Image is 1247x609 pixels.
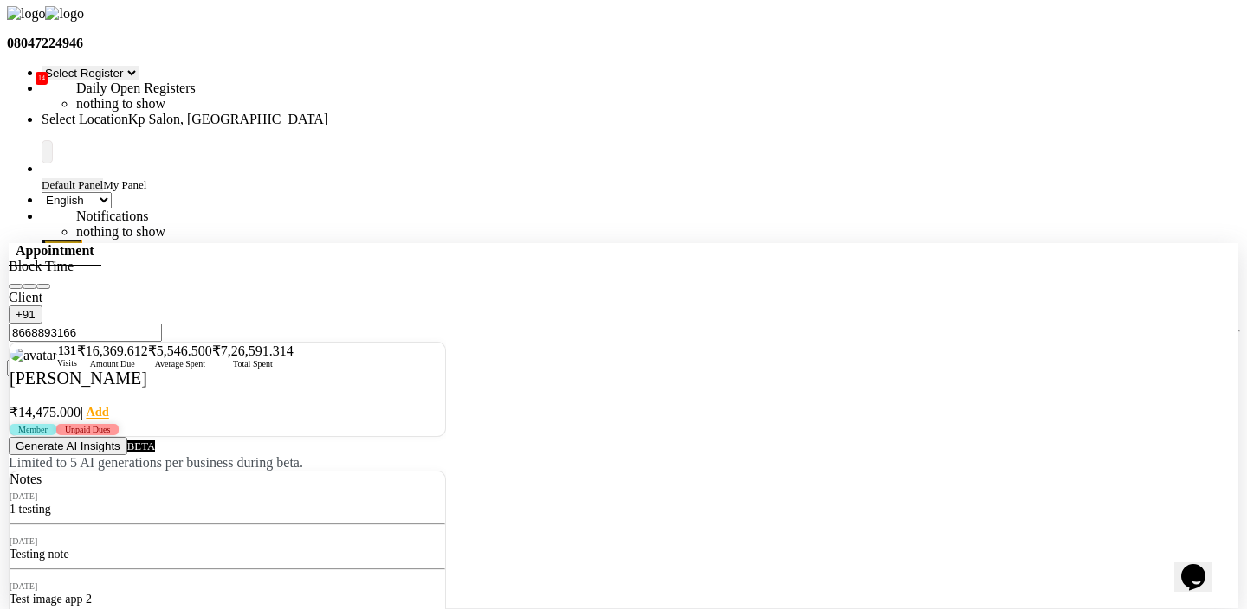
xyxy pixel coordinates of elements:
[58,344,76,358] span: 131
[56,424,120,435] span: Unpaid Dues
[9,437,127,455] button: Generate AI Insights
[76,208,509,224] div: Notifications
[7,35,83,50] b: 08047224946
[10,536,37,546] span: [DATE]
[9,455,446,471] div: Limited to 5 AI generations per business during beta.
[9,259,74,273] span: Block Time
[9,290,446,305] div: Client
[81,405,112,420] span: |
[10,424,56,435] span: Member
[36,72,48,85] span: 14
[7,6,45,22] img: logo
[233,359,273,369] span: Total Spent
[57,358,77,368] span: Visits
[10,348,57,363] img: avatar
[10,548,445,561] div: Testing note
[9,324,162,342] input: Search by Name/Mobile/Email/Code
[10,491,37,501] span: [DATE]
[76,80,509,96] div: Daily Open Registers
[1174,540,1230,592] iframe: chat widget
[148,343,212,359] span: ₹5,546.500
[10,503,445,516] div: 1 testing
[9,305,42,324] button: +91
[10,405,81,420] span: ₹14,475.000
[42,178,103,191] span: Default Panel
[127,440,155,452] span: BETA
[45,6,83,22] img: logo
[90,359,135,369] span: Amount Due
[10,593,445,606] div: Test image app 2
[155,359,205,369] span: Average Spent
[10,471,42,486] span: Notes
[9,236,101,266] span: Appointment
[10,369,445,388] div: [PERSON_NAME]
[76,96,509,112] li: nothing to show
[83,402,112,421] a: Add
[103,178,146,191] span: My Panel
[10,581,37,591] span: [DATE]
[212,343,294,359] span: ₹7,26,591.314
[77,343,148,359] span: ₹16,369.612
[76,224,509,240] li: nothing to show
[36,284,50,289] button: Close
